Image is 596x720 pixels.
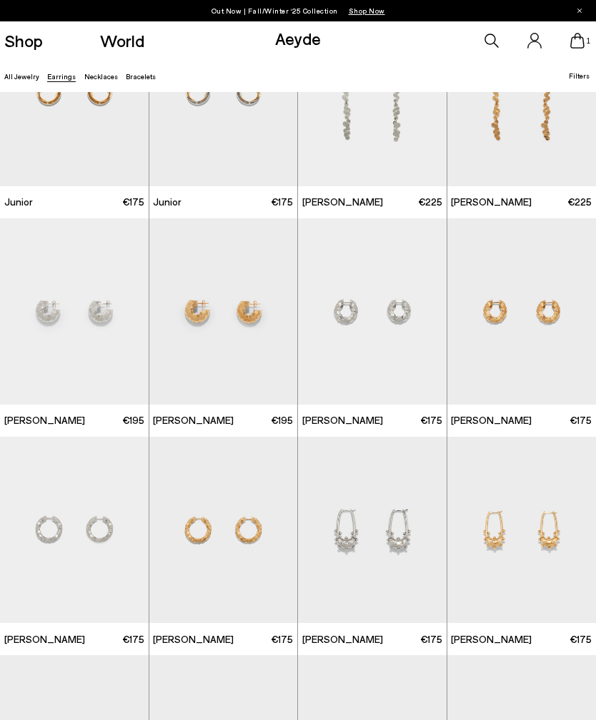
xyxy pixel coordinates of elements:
[153,632,234,647] span: [PERSON_NAME]
[122,413,144,427] span: €195
[212,4,385,18] p: Out Now | Fall/Winter ‘25 Collection
[570,413,592,427] span: €175
[4,72,39,81] a: All Jewelry
[451,195,532,209] span: [PERSON_NAME]
[275,28,321,49] a: Aeyde
[349,6,385,15] span: Navigate to /collections/new-in
[451,413,532,427] span: [PERSON_NAME]
[149,437,298,623] img: Cruz 18kt Gold-Plated Hoop Earrings
[149,218,298,405] img: Carter 18kt Gold-Plated Hoop Earrings
[47,72,76,81] a: Earrings
[153,413,234,427] span: [PERSON_NAME]
[451,632,532,647] span: [PERSON_NAME]
[4,195,33,209] span: Junior
[298,186,447,218] a: [PERSON_NAME] €225
[298,437,447,623] img: Elias Palladium-Plated Hoop Earrings
[570,33,585,49] a: 1
[149,405,298,437] a: [PERSON_NAME] €195
[298,623,447,655] a: [PERSON_NAME] €175
[302,195,383,209] span: [PERSON_NAME]
[569,71,590,80] span: Filters
[100,32,144,49] a: World
[302,413,383,427] span: [PERSON_NAME]
[149,186,298,218] a: Junior €175
[570,632,592,647] span: €175
[420,413,442,427] span: €175
[126,72,156,81] a: Bracelets
[122,195,144,209] span: €175
[420,632,442,647] span: €175
[149,623,298,655] a: [PERSON_NAME] €175
[302,632,383,647] span: [PERSON_NAME]
[4,632,85,647] span: [PERSON_NAME]
[122,632,144,647] span: €175
[4,32,43,49] a: Shop
[298,405,447,437] a: [PERSON_NAME] €175
[585,37,592,45] span: 1
[567,195,592,209] span: €225
[84,72,118,81] a: Necklaces
[271,632,293,647] span: €175
[271,413,293,427] span: €195
[153,195,182,209] span: Junior
[271,195,293,209] span: €175
[298,218,447,405] img: Cooper Medium Palladium-Plated Hoop Earrings
[4,413,85,427] span: [PERSON_NAME]
[418,195,442,209] span: €225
